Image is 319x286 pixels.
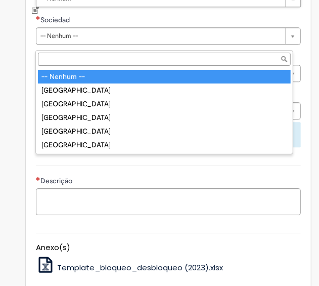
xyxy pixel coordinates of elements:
[38,138,291,152] div: [GEOGRAPHIC_DATA]
[38,111,291,125] div: [GEOGRAPHIC_DATA]
[36,68,293,154] ul: Country
[38,97,291,111] div: [GEOGRAPHIC_DATA]
[38,125,291,138] div: [GEOGRAPHIC_DATA]
[38,84,291,97] div: [GEOGRAPHIC_DATA]
[38,70,291,84] div: -- Nenhum --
